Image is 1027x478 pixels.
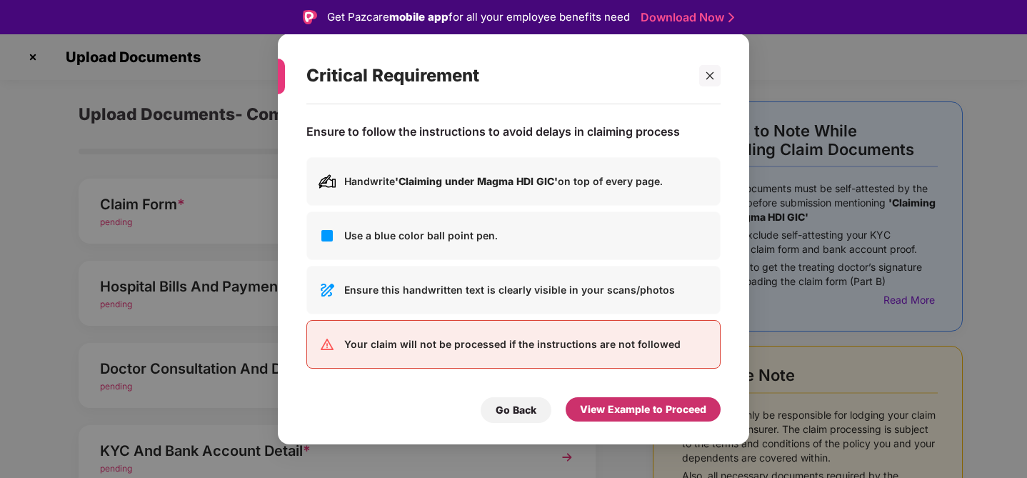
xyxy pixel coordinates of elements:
[580,402,706,417] div: View Example to Proceed
[389,10,449,24] strong: mobile app
[306,48,686,104] div: Critical Requirement
[344,228,708,244] p: Use a blue color ball point pen.
[641,10,730,25] a: Download Now
[496,402,536,418] div: Go Back
[303,10,317,24] img: Logo
[344,337,708,352] p: Your claim will not be processed if the instructions are not followed
[327,9,630,26] div: Get Pazcare for all your employee benefits need
[306,124,680,139] p: Ensure to follow the instructions to avoid delays in claiming process
[319,227,336,244] img: svg+xml;base64,PHN2ZyB3aWR0aD0iMjQiIGhlaWdodD0iMjQiIHZpZXdCb3g9IjAgMCAyNCAyNCIgZmlsbD0ibm9uZSIgeG...
[395,175,558,187] b: 'Claiming under Magma HDI GIC'
[344,282,708,298] p: Ensure this handwritten text is clearly visible in your scans/photos
[728,10,734,25] img: Stroke
[319,336,336,353] img: svg+xml;base64,PHN2ZyB3aWR0aD0iMjQiIGhlaWdodD0iMjQiIHZpZXdCb3g9IjAgMCAyNCAyNCIgZmlsbD0ibm9uZSIgeG...
[319,282,336,299] img: svg+xml;base64,PHN2ZyB3aWR0aD0iMjQiIGhlaWdodD0iMjQiIHZpZXdCb3g9IjAgMCAyNCAyNCIgZmlsbD0ibm9uZSIgeG...
[344,174,708,189] p: Handwrite on top of every page.
[319,173,336,190] img: svg+xml;base64,PHN2ZyB3aWR0aD0iMjAiIGhlaWdodD0iMjAiIHZpZXdCb3g9IjAgMCAyMCAyMCIgZmlsbD0ibm9uZSIgeG...
[705,71,715,81] span: close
